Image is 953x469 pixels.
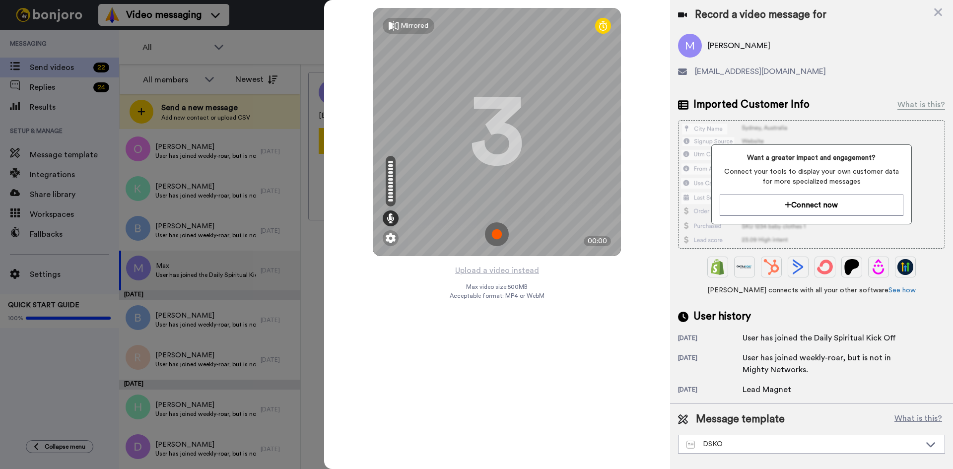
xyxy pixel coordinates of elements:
[678,285,945,295] span: [PERSON_NAME] connects with all your other software
[844,259,860,275] img: Patreon
[678,334,743,344] div: [DATE]
[743,352,901,376] div: User has joined weekly-roar, but is not in Mighty Networks.
[720,153,903,163] span: Want a greater impact and engagement?
[817,259,833,275] img: ConvertKit
[470,95,524,169] div: 3
[888,287,916,294] a: See how
[584,236,611,246] div: 00:00
[720,195,903,216] button: Connect now
[897,259,913,275] img: GoHighLevel
[897,99,945,111] div: What is this?
[693,97,810,112] span: Imported Customer Info
[693,309,751,324] span: User history
[386,233,396,243] img: ic_gear.svg
[485,222,509,246] img: ic_record_start.svg
[678,386,743,396] div: [DATE]
[891,412,945,427] button: What is this?
[737,259,752,275] img: Ontraport
[710,259,726,275] img: Shopify
[696,412,785,427] span: Message template
[743,332,896,344] div: User has joined the Daily Spiritual Kick Off
[763,259,779,275] img: Hubspot
[686,439,921,449] div: DSKO
[466,283,528,291] span: Max video size: 500 MB
[452,264,542,277] button: Upload a video instead
[686,441,695,449] img: Message-temps.svg
[695,66,826,77] span: [EMAIL_ADDRESS][DOMAIN_NAME]
[450,292,545,300] span: Acceptable format: MP4 or WebM
[743,384,792,396] div: Lead Magnet
[720,167,903,187] span: Connect your tools to display your own customer data for more specialized messages
[871,259,886,275] img: Drip
[678,354,743,376] div: [DATE]
[790,259,806,275] img: ActiveCampaign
